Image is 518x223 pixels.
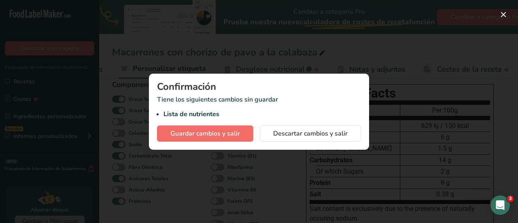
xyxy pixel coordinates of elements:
[273,129,348,138] span: Descartar cambios y salir
[490,195,510,215] iframe: Intercom live chat
[163,109,361,119] li: Lista de nutrientes
[507,195,514,202] span: 3
[157,82,361,91] div: Confirmación
[157,125,253,142] button: Guardar cambios y salir
[157,95,361,119] p: Tiene los siguientes cambios sin guardar
[260,125,361,142] button: Descartar cambios y salir
[170,129,240,138] span: Guardar cambios y salir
